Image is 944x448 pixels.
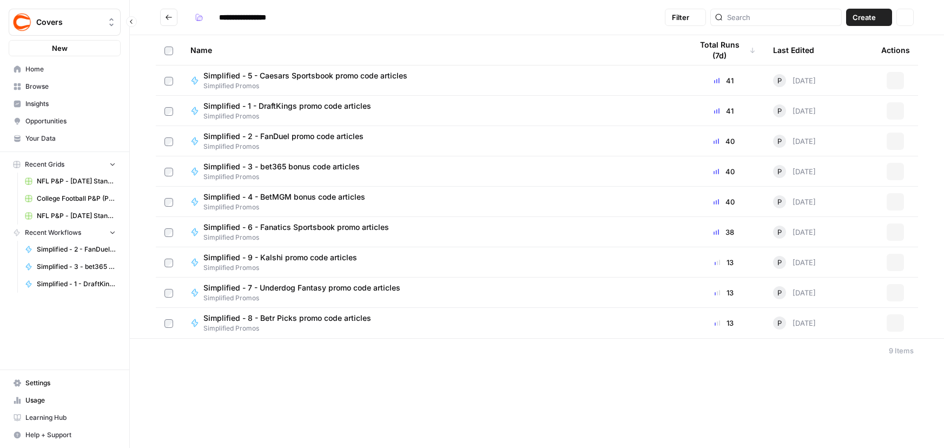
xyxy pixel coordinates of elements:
[203,282,400,293] span: Simplified - 7 - Underdog Fantasy promo code articles
[37,194,116,203] span: College Football P&P (Production) Grid (3)
[777,75,782,86] span: P
[190,252,675,273] a: Simplified - 9 - Kalshi promo code articlesSimplified Promos
[692,35,756,65] div: Total Runs (7d)
[853,12,876,23] span: Create
[773,165,816,178] div: [DATE]
[20,207,121,225] a: NFL P&P - [DATE] Standard (Production) Grid (2)
[777,227,782,238] span: P
[777,318,782,328] span: P
[889,345,914,356] div: 9 Items
[692,257,756,268] div: 13
[203,252,357,263] span: Simplified - 9 - Kalshi promo code articles
[9,130,121,147] a: Your Data
[203,142,372,151] span: Simplified Promos
[25,413,116,423] span: Learning Hub
[25,116,116,126] span: Opportunities
[20,173,121,190] a: NFL P&P - [DATE] Standard (Production) Grid (3)
[203,81,416,91] span: Simplified Promos
[9,113,121,130] a: Opportunities
[9,95,121,113] a: Insights
[9,392,121,409] a: Usage
[203,101,371,111] span: Simplified - 1 - DraftKings promo code articles
[25,134,116,143] span: Your Data
[773,256,816,269] div: [DATE]
[881,35,910,65] div: Actions
[25,64,116,74] span: Home
[773,226,816,239] div: [DATE]
[20,190,121,207] a: College Football P&P (Production) Grid (3)
[36,17,102,28] span: Covers
[692,196,756,207] div: 40
[9,61,121,78] a: Home
[203,324,380,333] span: Simplified Promos
[20,258,121,275] a: Simplified - 3 - bet365 bonus code articles
[37,279,116,289] span: Simplified - 1 - DraftKings promo code articles
[846,9,892,26] button: Create
[190,70,675,91] a: Simplified - 5 - Caesars Sportsbook promo code articlesSimplified Promos
[37,245,116,254] span: Simplified - 2 - FanDuel promo code articles
[9,374,121,392] a: Settings
[9,40,121,56] button: New
[9,156,121,173] button: Recent Grids
[52,43,68,54] span: New
[190,131,675,151] a: Simplified - 2 - FanDuel promo code articlesSimplified Promos
[773,35,814,65] div: Last Edited
[773,317,816,330] div: [DATE]
[9,225,121,241] button: Recent Workflows
[777,287,782,298] span: P
[692,287,756,298] div: 13
[692,227,756,238] div: 38
[9,78,121,95] a: Browse
[20,241,121,258] a: Simplified - 2 - FanDuel promo code articles
[25,396,116,405] span: Usage
[773,286,816,299] div: [DATE]
[9,9,121,36] button: Workspace: Covers
[12,12,32,32] img: Covers Logo
[203,111,380,121] span: Simplified Promos
[203,293,409,303] span: Simplified Promos
[203,161,360,172] span: Simplified - 3 - bet365 bonus code articles
[203,313,371,324] span: Simplified - 8 - Betr Picks promo code articles
[37,176,116,186] span: NFL P&P - [DATE] Standard (Production) Grid (3)
[37,262,116,272] span: Simplified - 3 - bet365 bonus code articles
[692,106,756,116] div: 41
[190,161,675,182] a: Simplified - 3 - bet365 bonus code articlesSimplified Promos
[25,160,64,169] span: Recent Grids
[727,12,837,23] input: Search
[692,136,756,147] div: 40
[190,282,675,303] a: Simplified - 7 - Underdog Fantasy promo code articlesSimplified Promos
[25,82,116,91] span: Browse
[692,166,756,177] div: 40
[25,228,81,238] span: Recent Workflows
[190,313,675,333] a: Simplified - 8 - Betr Picks promo code articlesSimplified Promos
[203,172,368,182] span: Simplified Promos
[25,99,116,109] span: Insights
[190,192,675,212] a: Simplified - 4 - BetMGM bonus code articlesSimplified Promos
[203,233,398,242] span: Simplified Promos
[25,430,116,440] span: Help + Support
[203,131,364,142] span: Simplified - 2 - FanDuel promo code articles
[773,135,816,148] div: [DATE]
[9,426,121,444] button: Help + Support
[190,222,675,242] a: Simplified - 6 - Fanatics Sportsbook promo articlesSimplified Promos
[777,196,782,207] span: P
[37,211,116,221] span: NFL P&P - [DATE] Standard (Production) Grid (2)
[777,166,782,177] span: P
[9,409,121,426] a: Learning Hub
[665,9,706,26] button: Filter
[190,101,675,121] a: Simplified - 1 - DraftKings promo code articlesSimplified Promos
[160,9,177,26] button: Go back
[203,222,389,233] span: Simplified - 6 - Fanatics Sportsbook promo articles
[773,74,816,87] div: [DATE]
[203,192,365,202] span: Simplified - 4 - BetMGM bonus code articles
[20,275,121,293] a: Simplified - 1 - DraftKings promo code articles
[190,35,675,65] div: Name
[777,257,782,268] span: P
[672,12,689,23] span: Filter
[773,104,816,117] div: [DATE]
[203,263,366,273] span: Simplified Promos
[773,195,816,208] div: [DATE]
[25,378,116,388] span: Settings
[692,318,756,328] div: 13
[777,106,782,116] span: P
